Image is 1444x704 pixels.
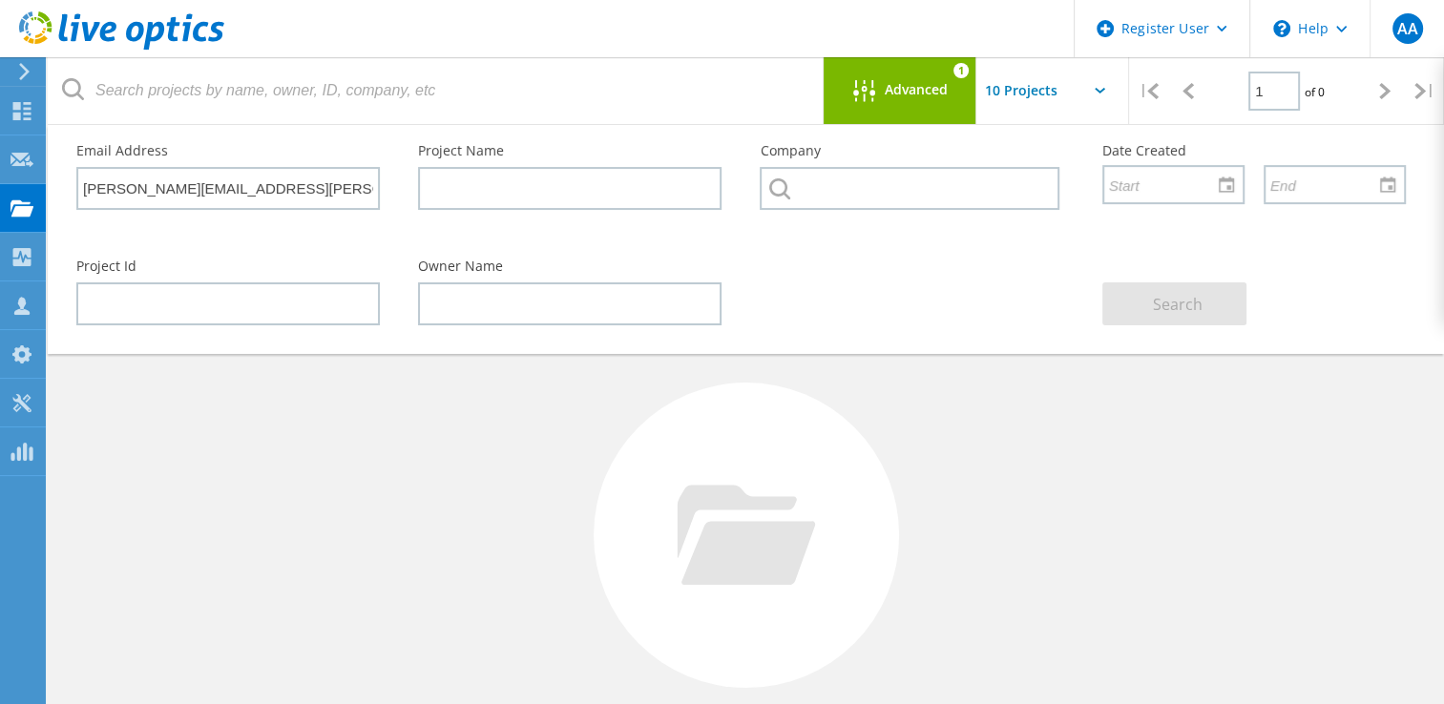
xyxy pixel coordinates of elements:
a: Live Optics Dashboard [19,40,224,53]
input: Start [1104,166,1229,202]
svg: \n [1273,20,1290,37]
input: End [1266,166,1391,202]
button: Search [1102,282,1246,325]
div: | [1129,57,1168,125]
span: AA [1396,21,1417,36]
span: Advanced [885,83,948,96]
div: | [1405,57,1444,125]
label: Project Id [76,259,380,273]
input: Search projects by name, owner, ID, company, etc [48,57,825,124]
span: Search [1153,294,1203,315]
label: Owner Name [418,259,722,273]
label: Email Address [76,144,380,157]
label: Project Name [418,144,722,157]
label: Company [760,144,1063,157]
label: Date Created [1102,144,1406,157]
span: of 0 [1305,84,1325,100]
